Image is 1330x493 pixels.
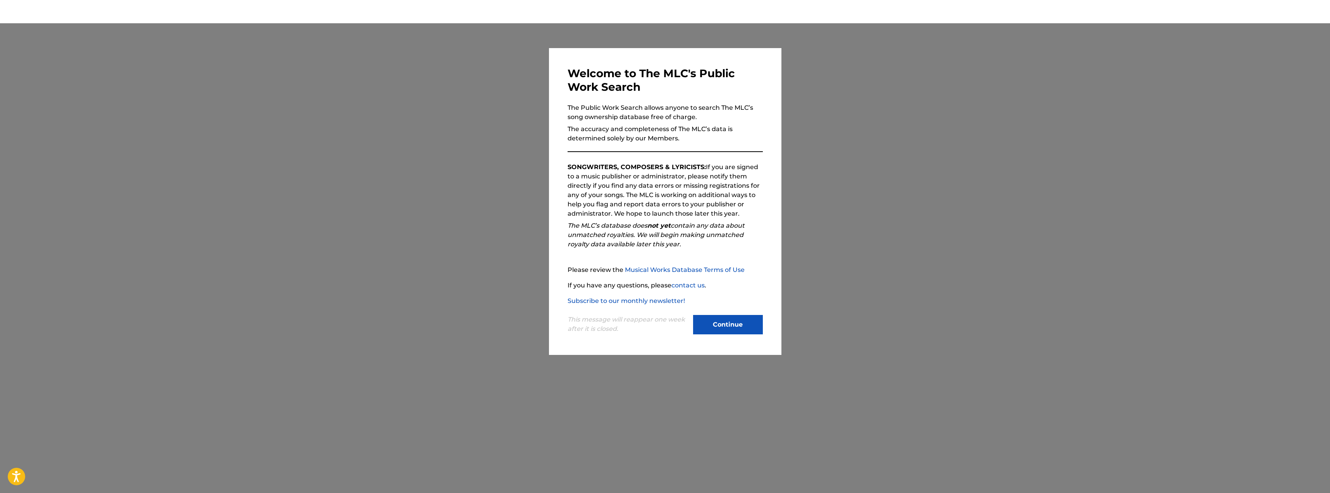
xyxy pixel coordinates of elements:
[568,103,763,122] p: The Public Work Search allows anyone to search The MLC’s song ownership database free of charge.
[625,266,745,273] a: Musical Works Database Terms of Use
[568,315,688,334] p: This message will reappear one week after it is closed.
[568,222,745,248] em: The MLC’s database does contain any data about unmatched royalties. We will begin making unmatche...
[671,282,705,289] a: contact us
[647,222,671,229] strong: not yet
[568,265,763,275] p: Please review the
[568,67,763,94] h3: Welcome to The MLC's Public Work Search
[568,125,763,143] p: The accuracy and completeness of The MLC’s data is determined solely by our Members.
[568,163,706,171] strong: SONGWRITERS, COMPOSERS & LYRICISTS:
[568,281,763,290] p: If you have any questions, please .
[568,297,685,304] a: Subscribe to our monthly newsletter!
[693,315,763,334] button: Continue
[568,163,763,218] p: If you are signed to a music publisher or administrator, please notify them directly if you find ...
